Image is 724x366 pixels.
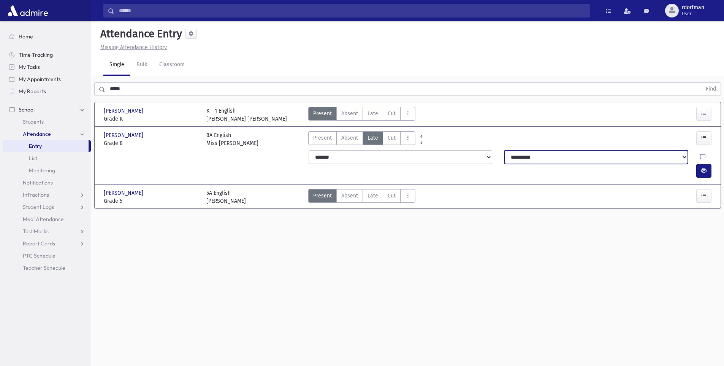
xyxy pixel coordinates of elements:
a: My Appointments [3,73,91,85]
a: Monitoring [3,164,91,177]
a: Students [3,116,91,128]
span: Late [368,134,378,142]
span: [PERSON_NAME] [104,189,145,197]
a: List [3,152,91,164]
span: My Tasks [19,64,40,70]
span: Time Tracking [19,51,53,58]
span: rdorfman [682,5,704,11]
input: Search [114,4,590,18]
span: Grade 8 [104,139,199,147]
div: 8A English Miss [PERSON_NAME] [206,131,258,147]
span: Notifications [23,179,53,186]
a: Entry [3,140,89,152]
span: Absent [341,110,358,118]
a: Single [103,54,130,76]
span: Monitoring [29,167,55,174]
span: [PERSON_NAME] [104,107,145,115]
a: Meal Attendance [3,213,91,225]
span: Cut [388,110,396,118]
span: Attendance [23,130,51,137]
a: Home [3,30,91,43]
a: My Tasks [3,61,91,73]
span: Test Marks [23,228,49,235]
span: PTC Schedule [23,252,55,259]
span: List [29,155,37,162]
span: Report Cards [23,240,55,247]
a: My Reports [3,85,91,97]
span: Present [313,134,332,142]
a: Missing Attendance History [97,44,167,51]
a: Teacher Schedule [3,262,91,274]
span: My Reports [19,88,46,95]
a: Time Tracking [3,49,91,61]
span: Present [313,110,332,118]
span: Late [368,192,378,200]
a: Test Marks [3,225,91,237]
a: Attendance [3,128,91,140]
span: [PERSON_NAME] [104,131,145,139]
a: Student Logs [3,201,91,213]
span: Absent [341,134,358,142]
button: Find [701,83,721,95]
span: School [19,106,35,113]
div: AttTypes [308,189,415,205]
div: K - 1 English [PERSON_NAME] [PERSON_NAME] [206,107,287,123]
span: Cut [388,134,396,142]
span: Teacher Schedule [23,264,65,271]
a: Classroom [153,54,191,76]
span: Student Logs [23,204,54,210]
a: School [3,103,91,116]
a: Bulk [130,54,153,76]
span: Students [23,118,44,125]
div: AttTypes [308,131,415,147]
h5: Attendance Entry [97,27,182,40]
span: Infractions [23,191,49,198]
span: User [682,11,704,17]
img: AdmirePro [6,3,50,18]
a: Notifications [3,177,91,189]
div: AttTypes [308,107,415,123]
span: Present [313,192,332,200]
span: Home [19,33,33,40]
u: Missing Attendance History [100,44,167,51]
div: 5A English [PERSON_NAME] [206,189,246,205]
a: Infractions [3,189,91,201]
span: Cut [388,192,396,200]
a: PTC Schedule [3,250,91,262]
a: Report Cards [3,237,91,250]
span: Grade K [104,115,199,123]
span: Late [368,110,378,118]
span: Entry [29,143,42,150]
span: Meal Attendance [23,216,64,223]
span: Grade 5 [104,197,199,205]
span: My Appointments [19,76,61,83]
span: Absent [341,192,358,200]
